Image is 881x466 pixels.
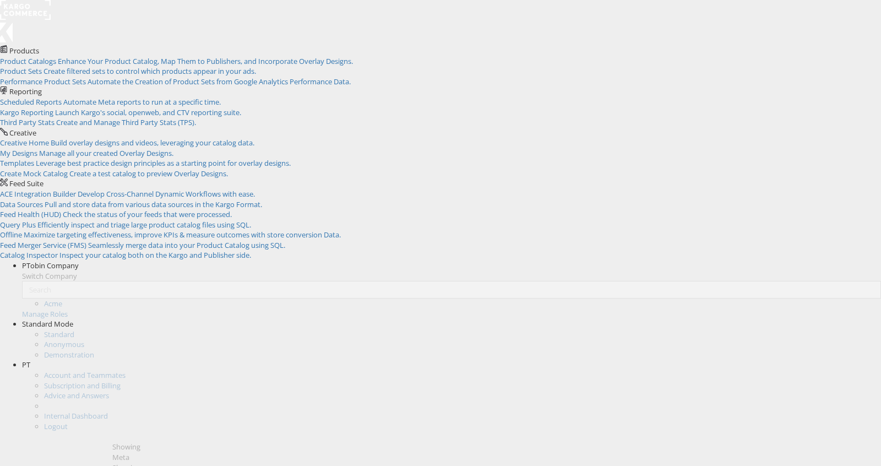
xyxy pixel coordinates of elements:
a: Acme [44,299,62,308]
span: Build overlay designs and videos, leveraging your catalog data. [51,138,254,148]
span: Launch Kargo's social, openweb, and CTV reporting suite. [55,107,241,117]
div: Showing [112,442,873,452]
span: Inspect your catalog both on the Kargo and Publisher side. [59,250,251,260]
a: Anonymous [44,339,84,349]
span: Creative [9,128,36,138]
span: Create a test catalog to preview Overlay Designs. [69,169,228,178]
input: Search [22,281,881,299]
span: Develop Cross-Channel Dynamic Workflows with ease. [78,189,255,199]
span: Create filtered sets to control which products appear in your ads. [43,66,256,76]
span: PTobin Company [22,261,79,270]
span: Standard Mode [22,319,73,329]
span: Efficiently inspect and triage large product catalog files using SQL. [37,220,251,230]
a: Manage Roles [22,309,68,319]
span: Automate Meta reports to run at a specific time. [63,97,221,107]
a: Internal Dashboard [44,411,108,421]
span: Leverage best practice design principles as a starting point for overlay designs. [36,158,291,168]
a: Demonstration [44,350,94,360]
div: Switch Company [22,271,881,281]
a: Standard [44,329,74,339]
span: Reporting [9,86,42,96]
a: Logout [44,421,68,431]
span: Manage all your created Overlay Designs. [39,148,173,158]
span: Enhance Your Product Catalog, Map Them to Publishers, and Incorporate Overlay Designs. [58,56,353,66]
span: Products [9,46,39,56]
span: Feed Suite [9,178,43,188]
span: Check the status of your feeds that were processed. [63,209,232,219]
span: Seamlessly merge data into your Product Catalog using SQL. [88,240,285,250]
span: PT [22,360,30,370]
a: Advice and Answers [44,391,109,400]
span: Pull and store data from various data sources in the Kargo Format. [45,199,262,209]
div: Meta [112,452,873,463]
span: Maximize targeting effectiveness, improve KPIs & measure outcomes with store conversion Data. [24,230,341,240]
span: Create and Manage Third Party Stats (TPS). [56,117,196,127]
a: Subscription and Billing [44,381,121,391]
a: Account and Teammates [44,370,126,380]
span: Automate the Creation of Product Sets from Google Analytics Performance Data. [88,77,351,86]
